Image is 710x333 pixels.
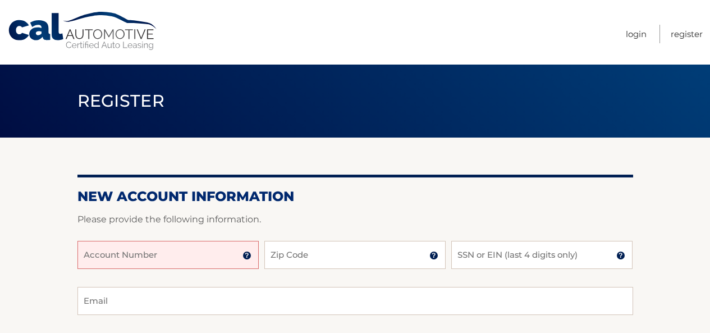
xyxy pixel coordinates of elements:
[264,241,446,269] input: Zip Code
[77,287,633,315] input: Email
[77,241,259,269] input: Account Number
[7,11,159,51] a: Cal Automotive
[616,251,625,260] img: tooltip.svg
[77,212,633,227] p: Please provide the following information.
[77,90,165,111] span: Register
[451,241,633,269] input: SSN or EIN (last 4 digits only)
[626,25,647,43] a: Login
[77,188,633,205] h2: New Account Information
[429,251,438,260] img: tooltip.svg
[671,25,703,43] a: Register
[242,251,251,260] img: tooltip.svg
